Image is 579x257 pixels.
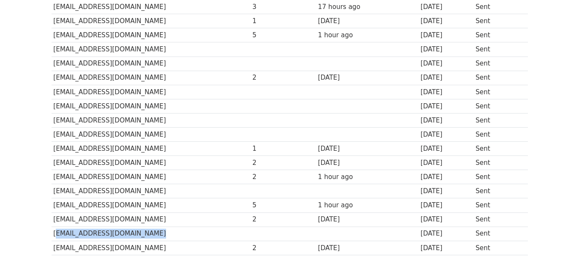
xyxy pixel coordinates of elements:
[473,184,521,198] td: Sent
[421,87,472,97] div: [DATE]
[473,42,521,57] td: Sent
[421,16,472,26] div: [DATE]
[421,102,472,111] div: [DATE]
[421,200,472,210] div: [DATE]
[52,142,251,156] td: [EMAIL_ADDRESS][DOMAIN_NAME]
[52,128,251,142] td: [EMAIL_ADDRESS][DOMAIN_NAME]
[52,184,251,198] td: [EMAIL_ADDRESS][DOMAIN_NAME]
[421,229,472,239] div: [DATE]
[473,128,521,142] td: Sent
[421,186,472,196] div: [DATE]
[318,30,416,40] div: 1 hour ago
[252,172,314,182] div: 2
[421,116,472,126] div: [DATE]
[473,71,521,85] td: Sent
[318,215,416,224] div: [DATE]
[473,85,521,99] td: Sent
[252,30,314,40] div: 5
[421,144,472,154] div: [DATE]
[421,172,472,182] div: [DATE]
[52,227,251,241] td: [EMAIL_ADDRESS][DOMAIN_NAME]
[52,85,251,99] td: [EMAIL_ADDRESS][DOMAIN_NAME]
[318,144,416,154] div: [DATE]
[421,215,472,224] div: [DATE]
[252,243,314,253] div: 2
[473,113,521,127] td: Sent
[252,144,314,154] div: 1
[473,170,521,184] td: Sent
[52,156,251,170] td: [EMAIL_ADDRESS][DOMAIN_NAME]
[473,142,521,156] td: Sent
[473,99,521,113] td: Sent
[473,241,521,255] td: Sent
[52,57,251,71] td: [EMAIL_ADDRESS][DOMAIN_NAME]
[421,45,472,54] div: [DATE]
[252,73,314,83] div: 2
[473,156,521,170] td: Sent
[536,216,579,257] iframe: Chat Widget
[473,198,521,212] td: Sent
[52,198,251,212] td: [EMAIL_ADDRESS][DOMAIN_NAME]
[421,158,472,168] div: [DATE]
[421,59,472,69] div: [DATE]
[52,113,251,127] td: [EMAIL_ADDRESS][DOMAIN_NAME]
[252,215,314,224] div: 2
[421,73,472,83] div: [DATE]
[52,28,251,42] td: [EMAIL_ADDRESS][DOMAIN_NAME]
[52,14,251,28] td: [EMAIL_ADDRESS][DOMAIN_NAME]
[52,71,251,85] td: [EMAIL_ADDRESS][DOMAIN_NAME]
[473,227,521,241] td: Sent
[421,2,472,12] div: [DATE]
[473,212,521,227] td: Sent
[52,241,251,255] td: [EMAIL_ADDRESS][DOMAIN_NAME]
[473,28,521,42] td: Sent
[252,2,314,12] div: 3
[473,57,521,71] td: Sent
[318,73,416,83] div: [DATE]
[52,99,251,113] td: [EMAIL_ADDRESS][DOMAIN_NAME]
[318,2,416,12] div: 17 hours ago
[52,212,251,227] td: [EMAIL_ADDRESS][DOMAIN_NAME]
[252,200,314,210] div: 5
[421,30,472,40] div: [DATE]
[252,158,314,168] div: 2
[421,243,472,253] div: [DATE]
[252,16,314,26] div: 1
[318,243,416,253] div: [DATE]
[318,16,416,26] div: [DATE]
[318,200,416,210] div: 1 hour ago
[318,158,416,168] div: [DATE]
[473,14,521,28] td: Sent
[318,172,416,182] div: 1 hour ago
[52,170,251,184] td: [EMAIL_ADDRESS][DOMAIN_NAME]
[421,130,472,140] div: [DATE]
[52,42,251,57] td: [EMAIL_ADDRESS][DOMAIN_NAME]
